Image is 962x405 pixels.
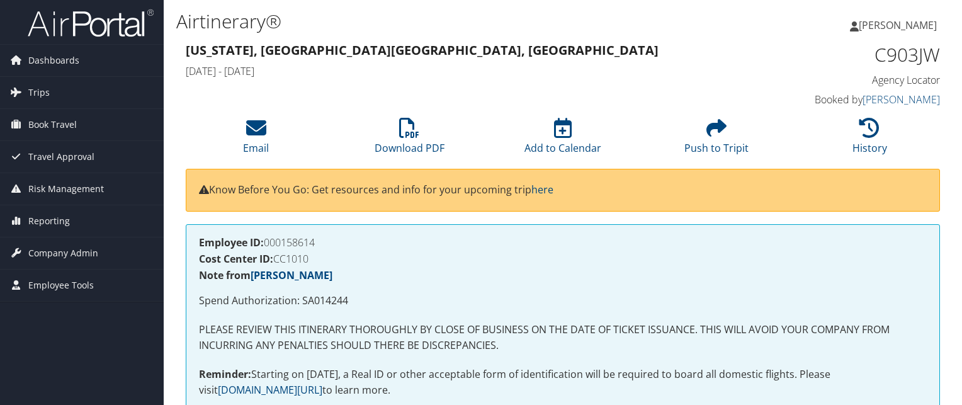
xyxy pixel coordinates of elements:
[199,268,332,282] strong: Note from
[199,237,927,248] h4: 000158614
[524,125,601,155] a: Add to Calendar
[199,254,927,264] h4: CC1010
[28,141,94,173] span: Travel Approval
[186,64,747,78] h4: [DATE] - [DATE]
[766,42,940,68] h1: C903JW
[199,236,264,249] strong: Employee ID:
[28,109,77,140] span: Book Travel
[28,77,50,108] span: Trips
[28,8,154,38] img: airportal-logo.png
[251,268,332,282] a: [PERSON_NAME]
[199,367,251,381] strong: Reminder:
[243,125,269,155] a: Email
[863,93,940,106] a: [PERSON_NAME]
[859,18,937,32] span: [PERSON_NAME]
[28,205,70,237] span: Reporting
[176,8,692,35] h1: Airtinerary®
[684,125,749,155] a: Push to Tripit
[199,293,927,309] p: Spend Authorization: SA014244
[28,270,94,301] span: Employee Tools
[199,252,273,266] strong: Cost Center ID:
[531,183,553,197] a: here
[766,73,940,87] h4: Agency Locator
[199,367,927,399] p: Starting on [DATE], a Real ID or other acceptable form of identification will be required to boar...
[766,93,940,106] h4: Booked by
[850,6,949,44] a: [PERSON_NAME]
[199,322,927,354] p: PLEASE REVIEW THIS ITINERARY THOROUGHLY BY CLOSE OF BUSINESS ON THE DATE OF TICKET ISSUANCE. THIS...
[28,173,104,205] span: Risk Management
[199,182,927,198] p: Know Before You Go: Get resources and info for your upcoming trip
[218,383,322,397] a: [DOMAIN_NAME][URL]
[852,125,887,155] a: History
[28,237,98,269] span: Company Admin
[28,45,79,76] span: Dashboards
[375,125,444,155] a: Download PDF
[186,42,659,59] strong: [US_STATE], [GEOGRAPHIC_DATA] [GEOGRAPHIC_DATA], [GEOGRAPHIC_DATA]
